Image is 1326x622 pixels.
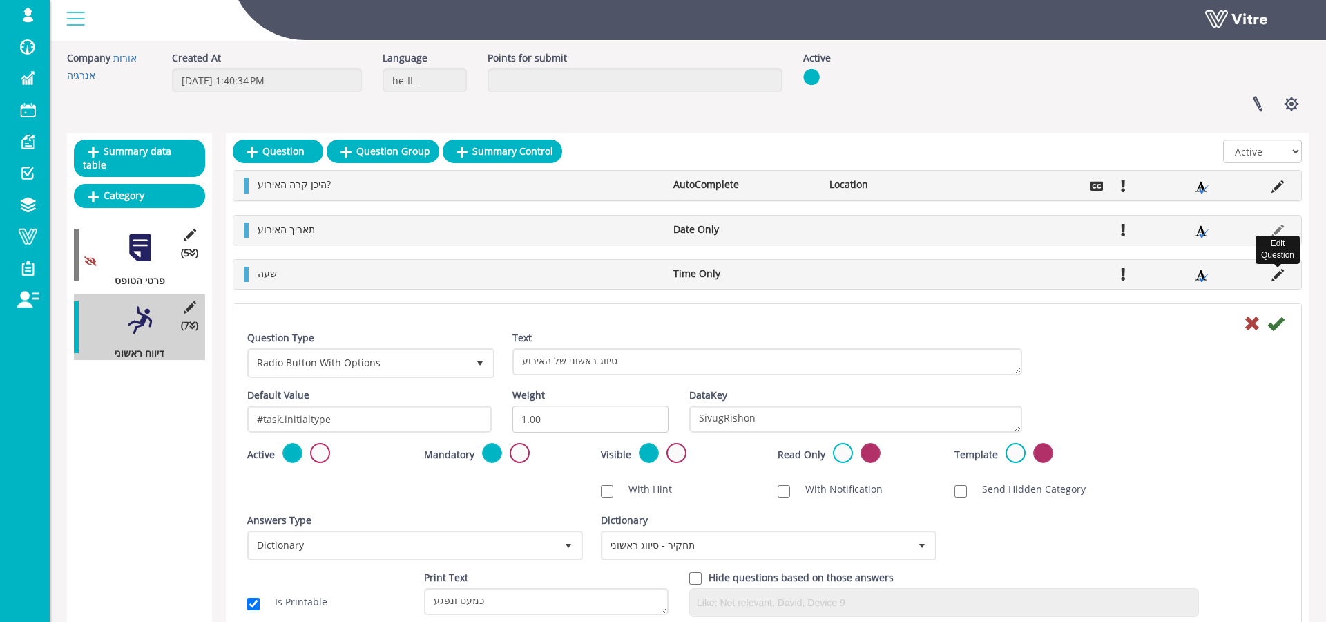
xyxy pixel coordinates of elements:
[233,140,323,163] a: Question
[689,406,1022,433] textarea: SivugRishon
[424,448,474,462] label: Mandatory
[666,178,823,191] li: AutoComplete
[1256,236,1300,263] div: Edit Question
[258,223,315,236] span: תאריך האירוע
[468,350,492,375] span: select
[424,588,669,615] textarea: כמעט ונפגע
[249,533,556,558] span: Dictionary
[954,485,967,498] input: Send Hidden Category
[172,51,221,65] label: Created At
[803,68,820,86] img: yes
[601,513,648,527] label: Dictionary
[327,140,439,163] a: Question Group
[247,388,309,402] label: Default Value
[556,533,581,558] span: select
[383,51,427,65] label: Language
[689,388,727,402] label: DataKey
[74,274,195,288] div: פרטי הטופס
[512,388,545,402] label: Weight
[247,513,311,527] label: Answers Type
[512,331,532,345] label: Text
[181,319,198,332] span: (7 )
[954,448,998,462] label: Template
[261,595,327,609] label: Is Printable
[615,482,672,496] label: With Hint
[601,485,613,498] input: With Hint
[968,482,1086,496] label: Send Hidden Category
[603,533,910,558] span: תחקיר - סיווג ראשוני
[74,346,195,360] div: דיווח ראשוני
[74,184,205,207] a: Category
[67,51,110,65] label: Company
[666,267,823,281] li: Time Only
[247,448,275,462] label: Active
[778,485,790,498] input: With Notification
[249,350,468,375] span: Radio Button With Options
[258,178,331,191] span: היכן קרה האירוע?
[512,348,1022,375] textarea: סיווג ראשוני של האירוע
[247,331,314,345] label: Question Type
[247,598,260,610] input: Is Printable
[488,51,567,65] label: Points for submit
[601,448,631,462] label: Visible
[666,223,823,236] li: Date Only
[803,51,831,65] label: Active
[689,572,702,585] input: Hide question based on answer
[258,267,277,280] span: שעה
[709,571,894,585] label: Hide questions based on those answers
[791,482,883,496] label: With Notification
[181,246,198,260] span: (5 )
[74,140,205,177] a: Summary data table
[910,533,934,558] span: select
[443,140,562,163] a: Summary Control
[823,178,979,191] li: Location
[424,571,468,585] label: Print Text
[778,448,825,462] label: Read Only
[693,592,1195,613] input: Like: Not relevant, David, Device 9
